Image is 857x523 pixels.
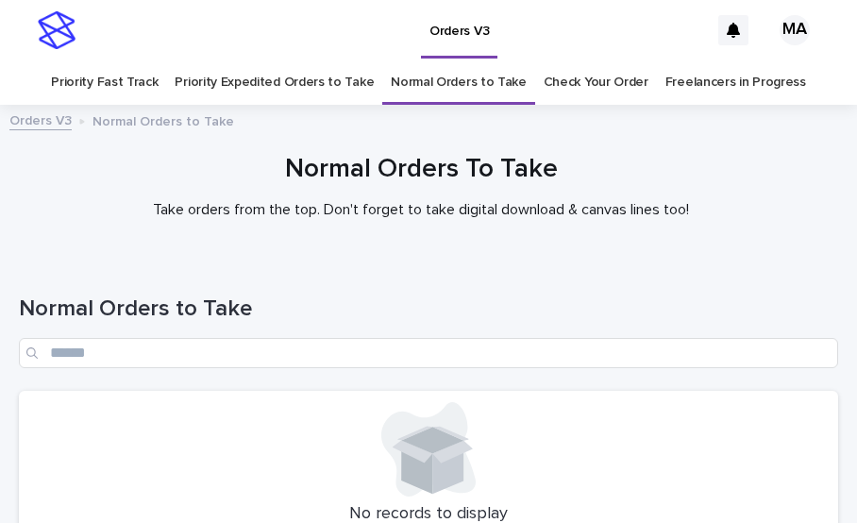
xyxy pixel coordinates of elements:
[43,201,798,219] p: Take orders from the top. Don't forget to take digital download & canvas lines too!
[38,11,76,49] img: stacker-logo-s-only.png
[9,109,72,130] a: Orders V3
[19,338,838,368] input: Search
[544,60,648,105] a: Check Your Order
[391,60,527,105] a: Normal Orders to Take
[19,154,824,186] h1: Normal Orders To Take
[92,110,234,130] p: Normal Orders to Take
[51,60,158,105] a: Priority Fast Track
[19,295,838,323] h1: Normal Orders to Take
[780,15,810,45] div: MA
[665,60,806,105] a: Freelancers in Progress
[175,60,374,105] a: Priority Expedited Orders to Take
